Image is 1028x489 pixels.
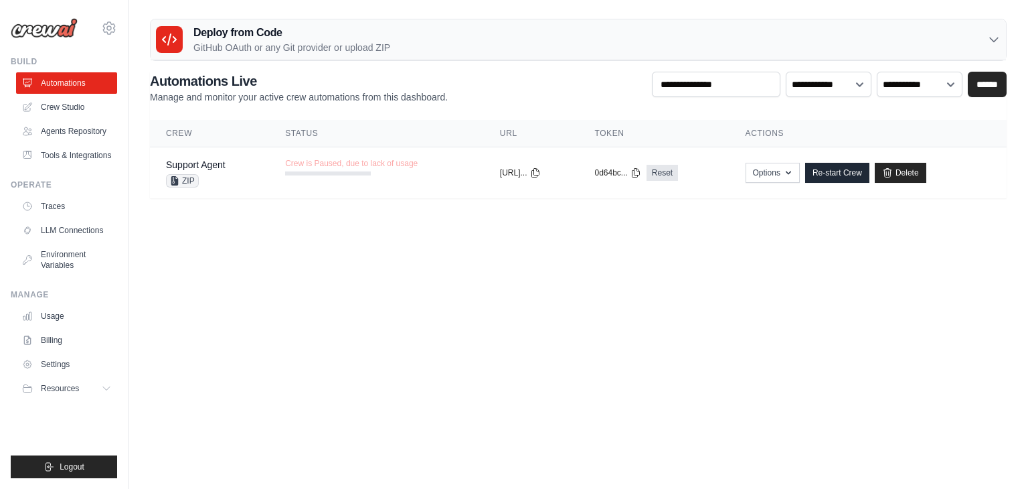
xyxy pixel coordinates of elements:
button: Resources [16,378,117,399]
a: Tools & Integrations [16,145,117,166]
div: Build [11,56,117,67]
span: Resources [41,383,79,394]
a: Usage [16,305,117,327]
span: ZIP [166,174,199,188]
a: Agents Repository [16,121,117,142]
p: GitHub OAuth or any Git provider or upload ZIP [193,41,390,54]
div: Manage [11,289,117,300]
a: Support Agent [166,159,226,170]
span: Crew is Paused, due to lack of usage [285,158,418,169]
iframe: Chat Widget [961,425,1028,489]
span: Logout [60,462,84,472]
a: Automations [16,72,117,94]
th: Status [269,120,484,147]
a: Settings [16,354,117,375]
a: Re-start Crew [805,163,869,183]
img: Logo [11,18,78,38]
a: Environment Variables [16,244,117,276]
a: Billing [16,330,117,351]
a: Delete [875,163,926,183]
h3: Deploy from Code [193,25,390,41]
div: Operate [11,180,117,190]
th: Token [578,120,729,147]
p: Manage and monitor your active crew automations from this dashboard. [150,90,448,104]
a: Reset [647,165,678,181]
a: Crew Studio [16,96,117,118]
h2: Automations Live [150,72,448,90]
th: Crew [150,120,269,147]
a: Traces [16,196,117,217]
th: Actions [730,120,1007,147]
a: LLM Connections [16,220,117,241]
button: 0d64bc... [594,167,640,178]
button: Logout [11,456,117,478]
button: Options [746,163,800,183]
th: URL [484,120,579,147]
